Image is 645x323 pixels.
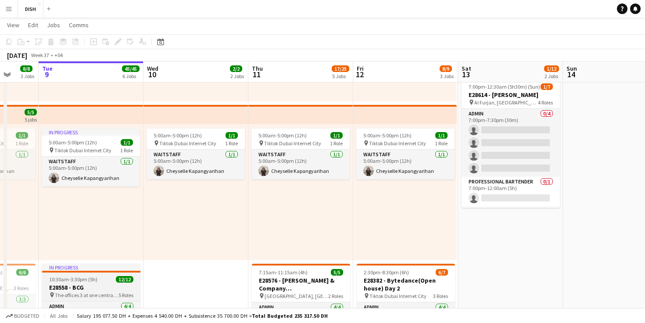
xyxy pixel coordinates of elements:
span: 2/2 [230,65,242,72]
span: 4 Roles [538,99,553,106]
a: Comms [65,19,92,31]
span: 5:00am-5:00pm (12h) [49,139,97,146]
span: Tiktok Dubai Internet City [369,140,426,147]
span: Total Budgeted 235 317.50 DH [252,312,328,319]
div: 5 Jobs [332,73,349,79]
span: Sun [566,65,577,72]
app-job-card: 5:00am-5:00pm (12h)1/1 Tiktok Dubai Internet City1 RoleWaitstaff1/15:00am-5:00pm (12h)Cheyselle K... [356,129,455,179]
button: DISH [18,0,43,18]
app-job-card: 5:00am-5:00pm (12h)1/1 Tiktok Dubai Internet City1 RoleWaitstaff1/15:00am-5:00pm (12h)Cheyselle K... [251,129,350,179]
span: 1 Role [15,140,28,147]
span: 14 [565,69,577,79]
span: 1/1 [16,132,28,139]
a: Jobs [43,19,64,31]
span: 5 Roles [118,292,133,298]
span: Thu [252,65,263,72]
span: 10:30am-3:30pm (5h) [49,276,97,283]
span: 5/5 [331,269,343,276]
div: Salary 195 077.50 DH + Expenses 4 540.00 DH + Subsistence 35 700.00 DH = [77,312,328,319]
span: 1 Role [435,140,448,147]
span: 10 [146,69,158,79]
span: Edit [28,21,38,29]
span: 9 [41,69,53,79]
h3: E28614 - [PERSON_NAME] [462,91,560,99]
span: 1/1 [330,132,343,139]
div: In progress [42,129,140,136]
app-card-role: Professional Bartender0/17:00pm-12:00am (5h) [462,177,560,207]
span: Tue [42,65,53,72]
span: 1/1 [121,139,133,146]
span: 1/1 [226,132,238,139]
span: Tiktok Dubai Internet City [54,147,111,154]
span: Tiktok Dubai Internet City [369,293,426,299]
div: [DATE] [7,51,27,60]
app-card-role: Waitstaff1/15:00am-5:00pm (12h)Cheyselle Kapangyarihan [356,150,455,179]
span: Fri [357,65,364,72]
div: In progress [42,264,140,271]
h3: E28382 - Bytedance(Open house) Day 2 [357,276,455,292]
span: 12 [355,69,364,79]
span: [GEOGRAPHIC_DATA], [GEOGRAPHIC_DATA], The Offices 4, Level 7 [265,293,328,299]
span: Wed [147,65,158,72]
h3: E28558 - BCG [42,284,140,291]
span: 6/7 [436,269,448,276]
span: 17/25 [332,65,349,72]
span: Tiktok Dubai Internet City [159,140,216,147]
h3: E28576 - [PERSON_NAME] & Company [GEOGRAPHIC_DATA] [252,276,350,292]
a: View [4,19,23,31]
span: 5/5 [25,109,37,115]
span: 3 Roles [14,285,29,291]
div: 5 jobs [25,115,37,123]
div: 3 Jobs [21,73,34,79]
a: Edit [25,19,42,31]
span: 8/9 [440,65,452,72]
span: 1 Role [225,140,238,147]
span: 1/12 [544,65,559,72]
span: 5:00am-5:00pm (12h) [154,132,202,139]
span: View [7,21,19,29]
span: 5:00am-5:00pm (12h) [363,132,412,139]
app-job-card: 7:00pm-12:30am (5h30m) (Sun)1/7E28614 - [PERSON_NAME] Al Furjan, [GEOGRAPHIC_DATA]4 RolesAdmin0/4... [462,78,560,208]
span: 7:00pm-12:30am (5h30m) (Sun) [469,83,540,90]
span: 7:15am-11:15am (4h) [259,269,308,276]
span: Comms [69,21,89,29]
app-job-card: 5:00am-5:00pm (12h)1/1 Tiktok Dubai Internet City1 RoleWaitstaff1/15:00am-5:00pm (12h)Cheyselle K... [147,129,245,179]
span: The offices 3 at one central level, DIFC. [GEOGRAPHIC_DATA] [55,292,118,298]
span: 6/6 [16,269,29,276]
app-card-role: Admin0/47:00pm-7:30pm (30m) [462,109,560,177]
span: Budgeted [14,313,39,319]
div: 2 Jobs [545,73,559,79]
app-card-role: Waitstaff1/15:00am-5:00pm (12h)Cheyselle Kapangyarihan [251,150,350,179]
span: 45/45 [122,65,140,72]
span: 1/1 [435,132,448,139]
span: 2 Roles [328,293,343,299]
app-job-card: In progress5:00am-5:00pm (12h)1/1 Tiktok Dubai Internet City1 RoleWaitstaff1/15:00am-5:00pm (12h)... [42,129,140,187]
div: 2 Jobs [230,73,244,79]
span: All jobs [48,312,69,319]
span: 2:30pm-8:30pm (6h) [364,269,409,276]
span: 8/8 [20,65,32,72]
span: 13 [460,69,471,79]
div: 6 Jobs [122,73,139,79]
button: Budgeted [4,311,41,321]
div: 3 Jobs [440,73,454,79]
span: Al Furjan, [GEOGRAPHIC_DATA] [474,99,538,106]
span: Sat [462,65,471,72]
span: 5:00am-5:00pm (12h) [258,132,307,139]
div: +04 [54,52,63,58]
span: 1 Role [330,140,343,147]
span: 1 Role [120,147,133,154]
span: Tiktok Dubai Internet City [264,140,321,147]
app-card-role: Waitstaff1/15:00am-5:00pm (12h)Cheyselle Kapangyarihan [42,157,140,187]
span: 11 [251,69,263,79]
span: Jobs [47,21,60,29]
span: Week 37 [29,52,51,58]
app-card-role: Waitstaff1/15:00am-5:00pm (12h)Cheyselle Kapangyarihan [147,150,245,179]
span: 3 Roles [433,293,448,299]
span: 12/12 [116,276,133,283]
